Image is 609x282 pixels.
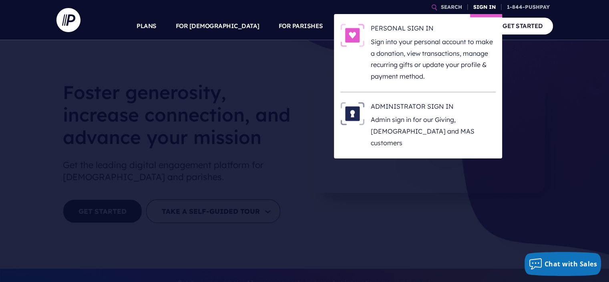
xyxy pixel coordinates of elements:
a: PERSONAL SIGN IN - Illustration PERSONAL SIGN IN Sign into your personal account to make a donati... [340,24,496,82]
button: Chat with Sales [525,252,601,276]
a: ADMINISTRATOR SIGN IN - Illustration ADMINISTRATOR SIGN IN Admin sign in for our Giving, [DEMOGRA... [340,102,496,149]
span: Chat with Sales [545,260,597,268]
a: EXPLORE [397,12,425,40]
a: GET STARTED [492,18,553,34]
a: PLANS [137,12,157,40]
a: SOLUTIONS [342,12,378,40]
img: PERSONAL SIGN IN - Illustration [340,24,364,47]
a: FOR [DEMOGRAPHIC_DATA] [176,12,259,40]
a: COMPANY [444,12,474,40]
img: ADMINISTRATOR SIGN IN - Illustration [340,102,364,125]
p: Admin sign in for our Giving, [DEMOGRAPHIC_DATA] and MAS customers [371,114,496,148]
p: Sign into your personal account to make a donation, view transactions, manage recurring gifts or ... [371,36,496,82]
h6: ADMINISTRATOR SIGN IN [371,102,496,114]
a: FOR PARISHES [279,12,323,40]
h6: PERSONAL SIGN IN [371,24,496,36]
